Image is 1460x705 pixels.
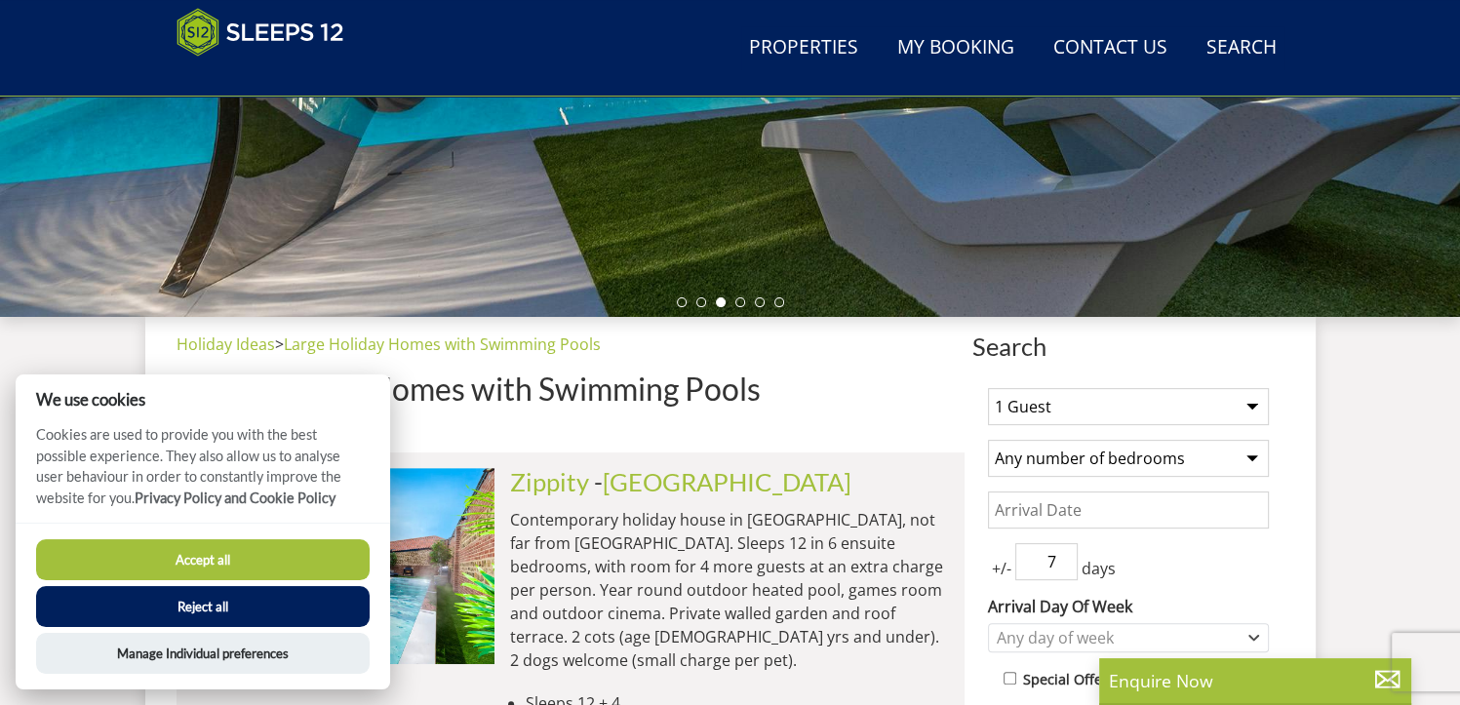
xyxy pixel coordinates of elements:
div: Any day of week [992,627,1244,648]
a: Contact Us [1046,26,1175,70]
a: Properties [741,26,866,70]
a: Search [1199,26,1284,70]
button: Reject all [36,586,370,627]
a: Large Holiday Homes with Swimming Pools [284,333,601,355]
span: Search [972,333,1284,360]
p: Contemporary holiday house in [GEOGRAPHIC_DATA], not far from [GEOGRAPHIC_DATA]. Sleeps 12 in 6 e... [510,508,949,672]
a: Zippity [510,467,589,496]
p: Cookies are used to provide you with the best possible experience. They also allow us to analyse ... [16,424,390,523]
span: days [1078,557,1120,580]
h1: Large Holiday Homes with Swimming Pools [177,372,965,406]
span: +/- [988,557,1015,580]
input: Arrival Date [988,491,1269,529]
span: - [594,467,851,496]
span: > [275,333,284,355]
div: Combobox [988,623,1269,652]
h2: We use cookies [16,390,390,409]
a: [GEOGRAPHIC_DATA] [603,467,851,496]
label: Arrival Day Of Week [988,595,1269,618]
label: Special Offers Only [1023,669,1149,690]
a: My Booking [889,26,1022,70]
button: Manage Individual preferences [36,633,370,674]
a: Holiday Ideas [177,333,275,355]
a: Privacy Policy and Cookie Policy [135,490,335,506]
img: Sleeps 12 [177,8,344,57]
button: Accept all [36,539,370,580]
p: Enquire Now [1109,668,1401,693]
iframe: Customer reviews powered by Trustpilot [167,68,372,85]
